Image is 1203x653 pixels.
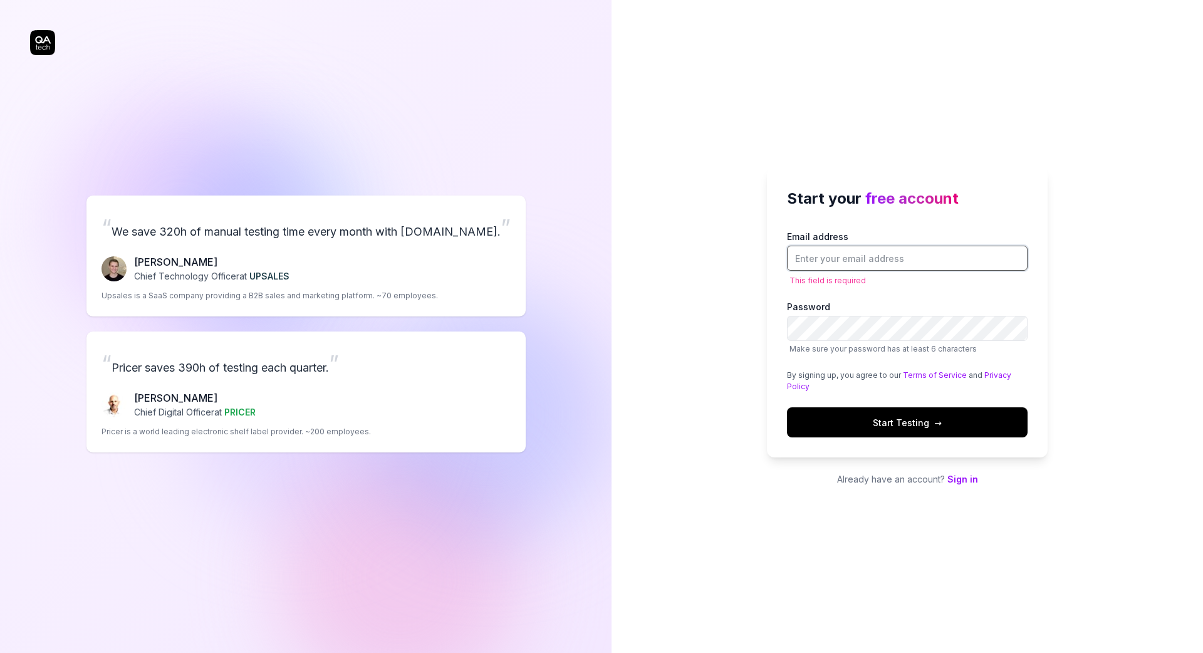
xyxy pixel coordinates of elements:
[134,405,256,419] p: Chief Digital Officer at
[873,416,942,429] span: Start Testing
[102,426,371,437] p: Pricer is a world leading electronic shelf label provider. ~200 employees.
[102,347,511,380] p: Pricer saves 390h of testing each quarter.
[934,416,942,429] span: →
[102,214,112,241] span: “
[787,407,1028,437] button: Start Testing→
[86,332,526,452] a: “Pricer saves 390h of testing each quarter.”Chris Chalkitis[PERSON_NAME]Chief Digital Officerat P...
[787,316,1028,341] input: PasswordMake sure your password has at least 6 characters
[134,269,289,283] p: Chief Technology Officer at
[86,196,526,316] a: “We save 320h of manual testing time every month with [DOMAIN_NAME].”Fredrik Seidl[PERSON_NAME]Ch...
[789,274,866,286] span: This field is required
[224,407,256,417] span: PRICER
[787,370,1028,392] div: By signing up, you agree to our and
[787,246,1028,271] input: Email address
[787,230,1028,271] label: Email address
[787,187,1028,210] h2: Start your
[102,290,438,301] p: Upsales is a SaaS company providing a B2B sales and marketing platform. ~70 employees.
[865,189,959,207] span: free account
[767,473,1048,486] p: Already have an account?
[102,350,112,377] span: “
[134,254,289,269] p: [PERSON_NAME]
[329,350,339,377] span: ”
[789,344,977,353] span: Make sure your password has at least 6 characters
[903,370,967,380] a: Terms of Service
[787,300,1028,355] label: Password
[947,474,978,484] a: Sign in
[249,271,289,281] span: UPSALES
[102,256,127,281] img: Fredrik Seidl
[102,392,127,417] img: Chris Chalkitis
[102,211,511,244] p: We save 320h of manual testing time every month with [DOMAIN_NAME].
[134,390,256,405] p: [PERSON_NAME]
[501,214,511,241] span: ”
